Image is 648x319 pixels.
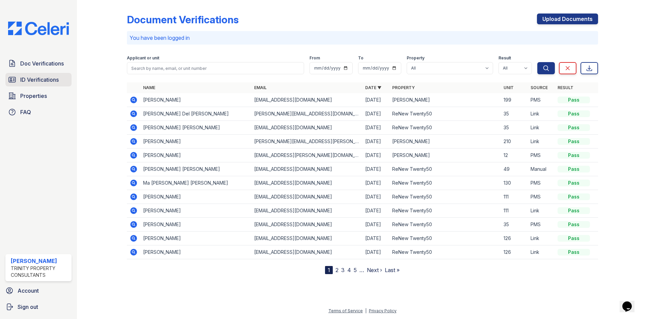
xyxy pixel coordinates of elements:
td: ReNew Twenty50 [389,190,501,204]
span: Sign out [18,303,38,311]
a: Email [254,85,267,90]
a: Terms of Service [328,308,363,313]
td: Link [528,135,555,149]
div: Pass [558,249,590,256]
td: PMS [528,190,555,204]
div: Pass [558,207,590,214]
td: [PERSON_NAME] Del [PERSON_NAME] [140,107,251,121]
td: ReNew Twenty50 [389,107,501,121]
span: … [359,266,364,274]
td: [EMAIL_ADDRESS][DOMAIN_NAME] [251,162,362,176]
td: Link [528,245,555,259]
td: PMS [528,149,555,162]
a: Date ▼ [365,85,381,90]
td: [DATE] [362,149,389,162]
td: [PERSON_NAME] [389,135,501,149]
a: Source [531,85,548,90]
td: [PERSON_NAME] [140,93,251,107]
img: CE_Logo_Blue-a8612792a0a2168367f1c8372b55b34899dd931a85d93a1a3d3e32e68fde9ad4.png [3,22,74,35]
div: Pass [558,97,590,103]
td: [DATE] [362,218,389,232]
td: PMS [528,218,555,232]
span: Doc Verifications [20,59,64,68]
a: Property [392,85,415,90]
td: 130 [501,176,528,190]
td: ReNew Twenty50 [389,121,501,135]
div: Document Verifications [127,14,239,26]
td: ReNew Twenty50 [389,245,501,259]
a: 2 [335,267,339,273]
td: PMS [528,93,555,107]
label: Applicant or unit [127,55,159,61]
td: [PERSON_NAME][EMAIL_ADDRESS][DOMAIN_NAME] [251,107,362,121]
td: [PERSON_NAME] [140,232,251,245]
input: Search by name, email, or unit number [127,62,304,74]
td: ReNew Twenty50 [389,162,501,176]
iframe: chat widget [620,292,641,312]
td: [EMAIL_ADDRESS][DOMAIN_NAME] [251,245,362,259]
div: Pass [558,235,590,242]
td: [PERSON_NAME] [140,190,251,204]
td: [PERSON_NAME] [140,204,251,218]
td: 126 [501,245,528,259]
td: Link [528,232,555,245]
span: FAQ [20,108,31,116]
div: | [365,308,367,313]
label: From [309,55,320,61]
td: [DATE] [362,232,389,245]
div: Pass [558,193,590,200]
div: Pass [558,180,590,186]
td: 126 [501,232,528,245]
td: 12 [501,149,528,162]
td: [EMAIL_ADDRESS][PERSON_NAME][DOMAIN_NAME] [251,149,362,162]
div: Pass [558,124,590,131]
td: Link [528,107,555,121]
td: ReNew Twenty50 [389,218,501,232]
div: Pass [558,110,590,117]
td: 210 [501,135,528,149]
label: Result [498,55,511,61]
td: [EMAIL_ADDRESS][DOMAIN_NAME] [251,218,362,232]
td: PMS [528,176,555,190]
td: [PERSON_NAME] [140,218,251,232]
a: Last » [385,267,400,273]
a: FAQ [5,105,72,119]
div: Pass [558,138,590,145]
a: Account [3,284,74,297]
td: [DATE] [362,93,389,107]
td: [EMAIL_ADDRESS][DOMAIN_NAME] [251,121,362,135]
td: [EMAIL_ADDRESS][DOMAIN_NAME] [251,232,362,245]
a: 5 [354,267,357,273]
div: [PERSON_NAME] [11,257,69,265]
span: Account [18,287,39,295]
td: ReNew Twenty50 [389,232,501,245]
label: To [358,55,363,61]
td: 35 [501,107,528,121]
td: 35 [501,121,528,135]
div: 1 [325,266,333,274]
td: Link [528,204,555,218]
td: [PERSON_NAME] [140,149,251,162]
td: 111 [501,190,528,204]
td: 111 [501,204,528,218]
div: Pass [558,166,590,172]
td: [DATE] [362,204,389,218]
td: ReNew Twenty50 [389,176,501,190]
button: Sign out [3,300,74,314]
td: [DATE] [362,176,389,190]
td: 199 [501,93,528,107]
a: Upload Documents [537,14,598,24]
label: Property [407,55,425,61]
td: [PERSON_NAME] [140,245,251,259]
span: ID Verifications [20,76,59,84]
a: Result [558,85,573,90]
td: [DATE] [362,162,389,176]
td: [EMAIL_ADDRESS][DOMAIN_NAME] [251,204,362,218]
td: [EMAIL_ADDRESS][DOMAIN_NAME] [251,176,362,190]
a: ID Verifications [5,73,72,86]
td: [PERSON_NAME][EMAIL_ADDRESS][PERSON_NAME][DOMAIN_NAME] [251,135,362,149]
a: Name [143,85,155,90]
td: Manual [528,162,555,176]
td: [PERSON_NAME] [PERSON_NAME] [140,121,251,135]
td: [PERSON_NAME] [389,93,501,107]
